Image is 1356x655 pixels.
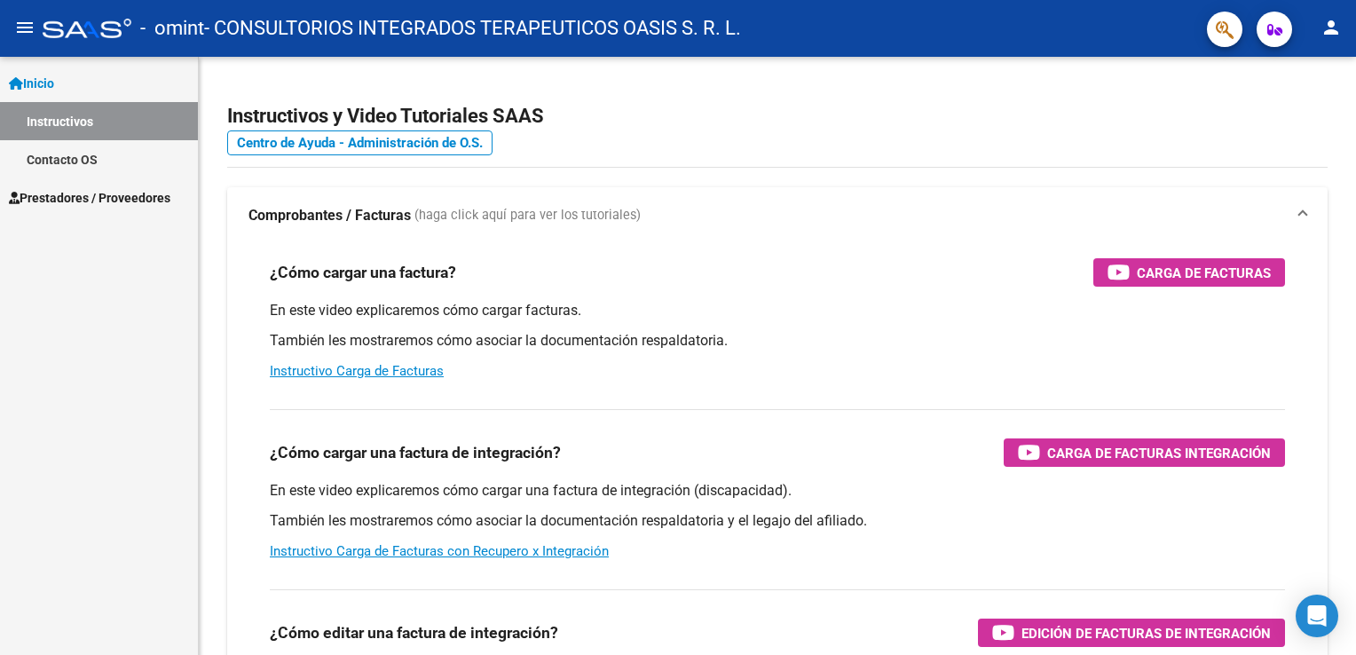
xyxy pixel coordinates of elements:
span: (haga click aquí para ver los tutoriales) [414,206,641,225]
h3: ¿Cómo cargar una factura? [270,260,456,285]
button: Carga de Facturas [1093,258,1285,287]
span: Edición de Facturas de integración [1021,622,1271,644]
a: Instructivo Carga de Facturas con Recupero x Integración [270,543,609,559]
strong: Comprobantes / Facturas [248,206,411,225]
span: - CONSULTORIOS INTEGRADOS TERAPEUTICOS OASIS S. R. L. [204,9,741,48]
h2: Instructivos y Video Tutoriales SAAS [227,99,1328,133]
mat-icon: person [1321,17,1342,38]
span: - omint [140,9,204,48]
span: Inicio [9,74,54,93]
button: Carga de Facturas Integración [1004,438,1285,467]
p: En este video explicaremos cómo cargar facturas. [270,301,1285,320]
mat-expansion-panel-header: Comprobantes / Facturas (haga click aquí para ver los tutoriales) [227,187,1328,244]
p: También les mostraremos cómo asociar la documentación respaldatoria y el legajo del afiliado. [270,511,1285,531]
div: Open Intercom Messenger [1296,595,1338,637]
a: Instructivo Carga de Facturas [270,363,444,379]
span: Carga de Facturas Integración [1047,442,1271,464]
p: También les mostraremos cómo asociar la documentación respaldatoria. [270,331,1285,351]
button: Edición de Facturas de integración [978,619,1285,647]
h3: ¿Cómo editar una factura de integración? [270,620,558,645]
mat-icon: menu [14,17,35,38]
h3: ¿Cómo cargar una factura de integración? [270,440,561,465]
span: Carga de Facturas [1137,262,1271,284]
p: En este video explicaremos cómo cargar una factura de integración (discapacidad). [270,481,1285,501]
a: Centro de Ayuda - Administración de O.S. [227,130,493,155]
span: Prestadores / Proveedores [9,188,170,208]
